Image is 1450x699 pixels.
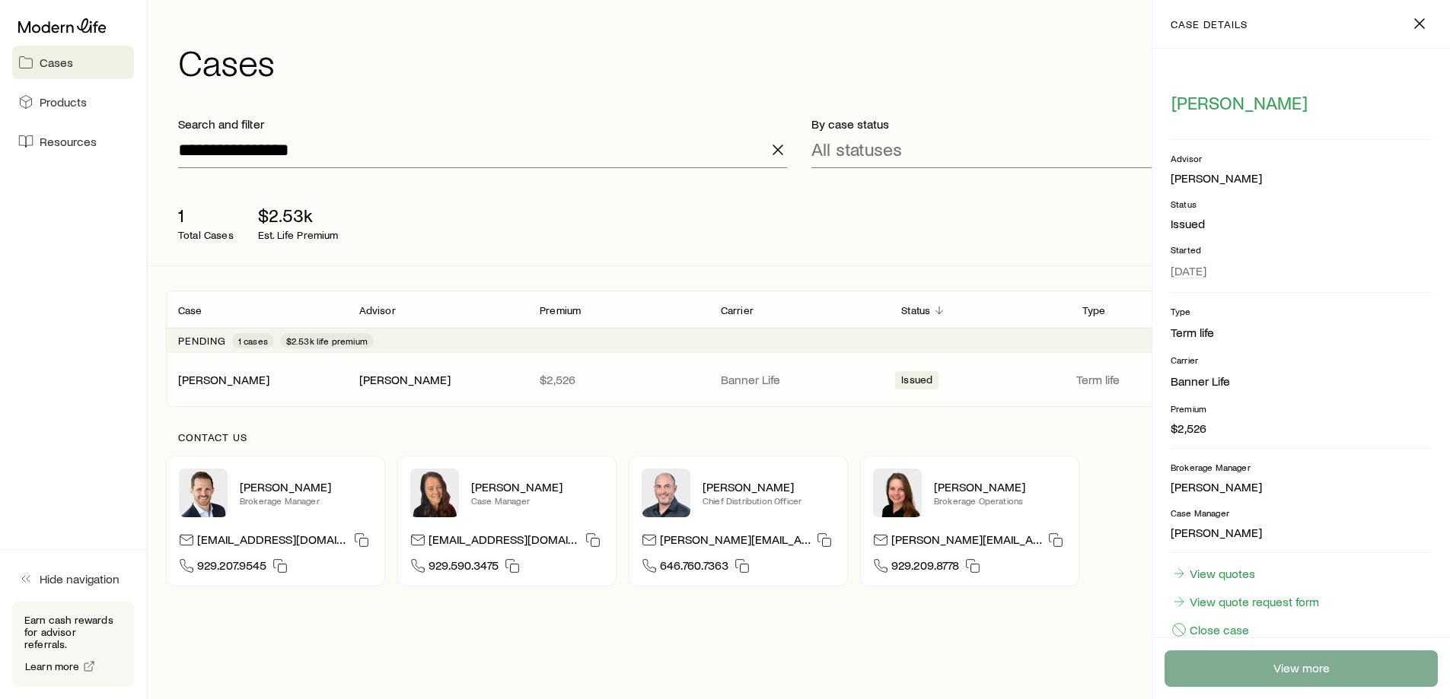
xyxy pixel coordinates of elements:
[24,614,122,650] p: Earn cash rewards for advisor referrals.
[1171,305,1432,317] p: Type
[540,372,696,387] p: $2,526
[1171,565,1256,582] a: View quotes
[1076,372,1245,387] p: Term life
[1171,421,1432,436] p: $2,526
[238,335,268,347] span: 1 cases
[1171,372,1432,390] li: Banner Life
[240,494,372,507] p: Brokerage Manager
[934,479,1066,494] p: [PERSON_NAME]
[540,304,581,316] p: Premium
[721,304,754,316] p: Carrier
[873,469,922,517] img: Ellen Wall
[1171,621,1250,638] button: Close case
[178,304,202,316] p: Case
[891,558,959,578] span: 929.209.8778
[178,43,1432,80] h1: Cases
[40,94,87,110] span: Products
[1171,243,1432,256] p: Started
[901,304,930,316] p: Status
[197,558,266,578] span: 929.207.9545
[660,532,811,552] p: [PERSON_NAME][EMAIL_ADDRESS][DOMAIN_NAME]
[811,138,902,160] p: All statuses
[471,479,604,494] p: [PERSON_NAME]
[1171,461,1432,473] p: Brokerage Manager
[178,372,269,386] a: [PERSON_NAME]
[1171,92,1308,113] span: [PERSON_NAME]
[703,479,835,494] p: [PERSON_NAME]
[12,85,134,119] a: Products
[240,479,372,494] p: [PERSON_NAME]
[429,532,579,552] p: [EMAIL_ADDRESS][DOMAIN_NAME]
[410,469,459,517] img: Abby McGuigan
[178,372,269,388] div: [PERSON_NAME]
[12,602,134,687] div: Earn cash rewards for advisor referrals.Learn more
[1082,304,1106,316] p: Type
[178,229,234,241] p: Total Cases
[178,205,234,226] p: 1
[901,373,932,389] span: Issued
[359,372,451,388] div: [PERSON_NAME]
[1171,593,1320,610] a: View quote request form
[258,205,339,226] p: $2.53k
[1171,216,1432,231] p: Issued
[811,116,1420,132] p: By case status
[1171,479,1432,494] p: [PERSON_NAME]
[12,562,134,596] button: Hide navigation
[40,571,120,586] span: Hide navigation
[721,372,878,387] p: Banner Life
[660,558,728,578] span: 646.760.7363
[40,55,73,70] span: Cases
[1165,650,1438,687] a: View more
[703,494,835,507] p: Chief Distribution Officer
[642,469,690,517] img: Dan Pierson
[1171,507,1432,519] p: Case Manager
[934,494,1066,507] p: Brokerage Operations
[40,134,97,149] span: Resources
[359,304,396,316] p: Advisor
[1171,18,1248,30] p: case details
[166,291,1432,407] div: Client cases
[178,431,1420,443] p: Contact us
[471,494,604,507] p: Case Manager
[1171,198,1432,210] p: Status
[1171,402,1432,415] p: Premium
[258,229,339,241] p: Est. Life Premium
[1171,354,1432,366] p: Carrier
[1171,323,1432,342] li: Term life
[12,125,134,158] a: Resources
[1171,91,1308,115] button: [PERSON_NAME]
[1171,525,1432,540] p: [PERSON_NAME]
[197,532,348,552] p: [EMAIL_ADDRESS][DOMAIN_NAME]
[1171,152,1432,164] p: Advisor
[25,661,80,672] span: Learn more
[429,558,499,578] span: 929.590.3475
[891,532,1042,552] p: [PERSON_NAME][EMAIL_ADDRESS][DOMAIN_NAME]
[178,335,226,347] p: Pending
[286,335,368,347] span: $2.53k life premium
[12,46,134,79] a: Cases
[1171,170,1262,186] div: [PERSON_NAME]
[179,469,228,517] img: Nick Weiler
[1171,263,1206,278] span: [DATE]
[178,116,787,132] p: Search and filter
